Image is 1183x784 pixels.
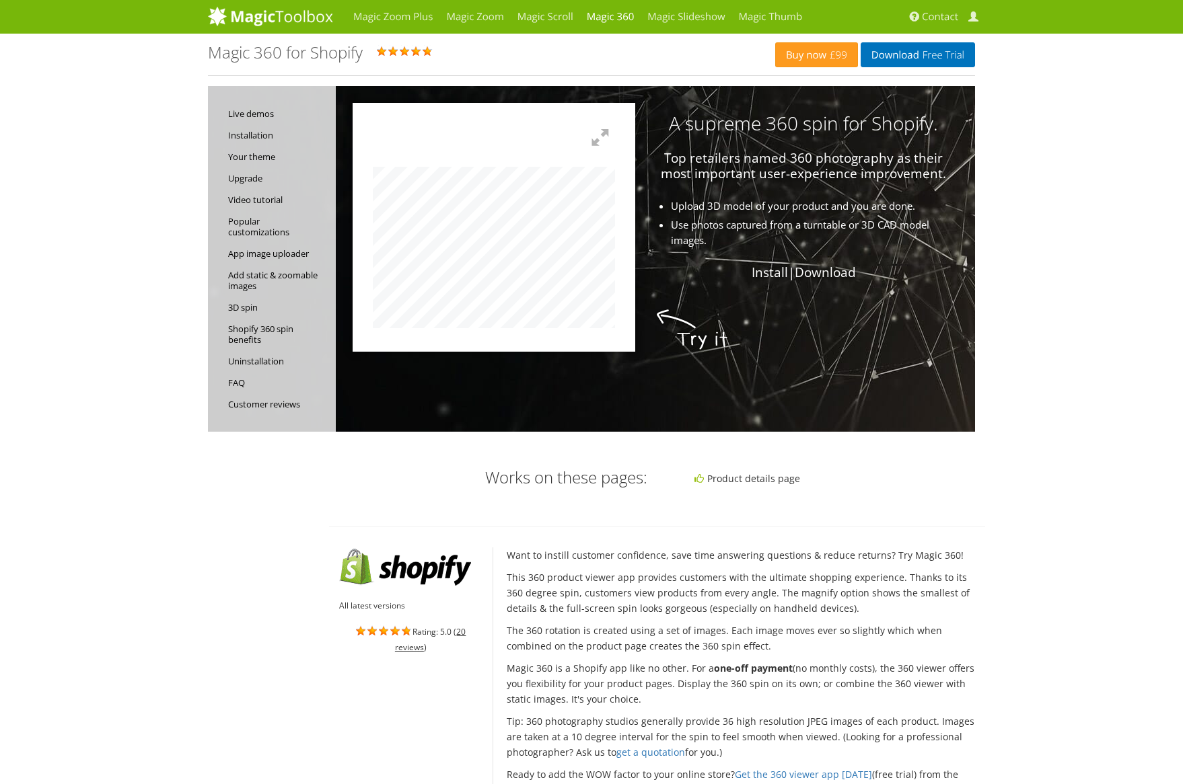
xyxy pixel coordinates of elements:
[339,623,482,655] div: Rating: 5.0 ( )
[735,768,872,781] a: Get the 360 viewer app [DATE]
[919,50,964,61] span: Free Trial
[507,660,975,707] p: Magic 360 is a Shopify app like no other. For a (no monthly costs), the 360 viewer offers you fle...
[336,151,948,182] p: Top retailers named 360 photography as their most important user-experience improvement.
[336,113,948,134] h3: A supreme 360 spin for Shopify.
[228,124,329,146] a: Installation
[228,189,329,210] a: Video tutorial
[228,146,329,167] a: Your theme
[208,6,333,26] img: MagicToolbox.com - Image tools for your website
[775,42,858,67] a: Buy now£99
[208,44,363,61] h1: Magic 360 for Shopify
[714,662,793,674] strong: one-off payment
[339,469,647,486] h3: Works on these pages:
[339,598,482,613] ul: All latest versions
[375,198,960,214] li: Upload 3D model of your product and you are done.
[694,471,973,486] li: Product details page
[208,44,775,65] div: Rating: 5.0 ( )
[228,264,329,297] a: Add static & zoomable images
[228,210,329,243] a: Popular customizations
[507,570,975,616] p: This 360 product viewer app provides customers with the ultimate shopping experience. Thanks to i...
[752,264,788,281] a: Install
[616,746,685,758] a: get a quotation
[228,167,329,189] a: Upgrade
[507,547,975,563] p: Want to instill customer confidence, save time answering questions & reduce returns? Try Magic 360!
[507,623,975,654] p: The 360 rotation is created using a set of images. Each image moves ever so slightly which when c...
[228,243,329,264] a: App image uploader
[507,713,975,760] p: Tip: 360 photography studios generally provide 36 high resolution JPEG images of each product. Im...
[228,297,329,318] a: 3D spin
[228,318,329,350] a: Shopify 360 spin benefits
[375,217,960,248] li: Use photos captured from a turntable or 3D CAD model images.
[228,103,329,124] a: Live demos
[795,264,856,281] a: Download
[826,50,847,61] span: £99
[861,42,975,67] a: DownloadFree Trial
[336,265,948,280] p: |
[922,10,958,24] span: Contact
[228,372,329,393] a: FAQ
[228,393,329,415] a: Customer reviews
[228,350,329,372] a: Uninstallation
